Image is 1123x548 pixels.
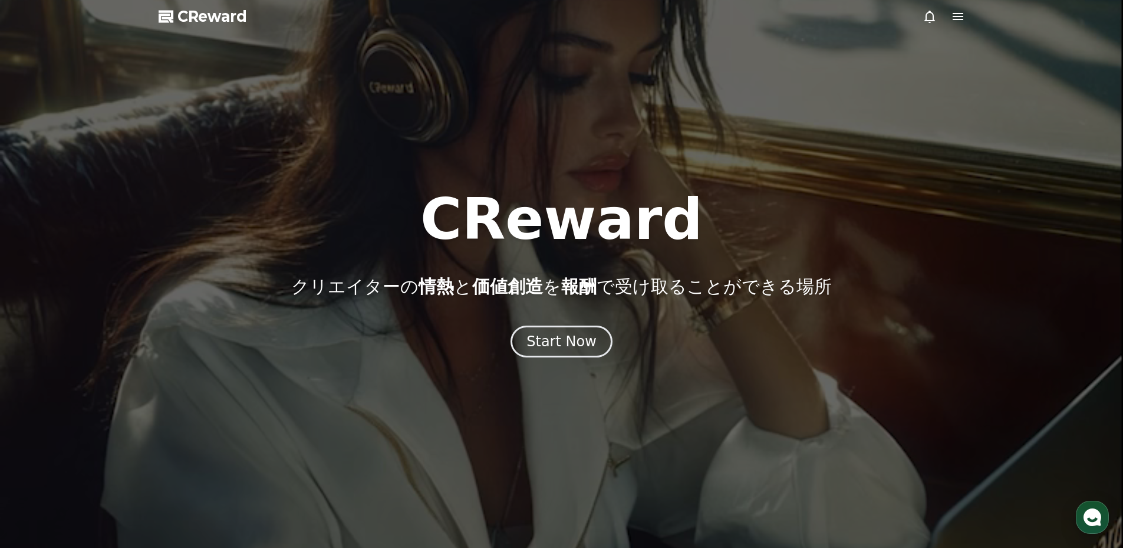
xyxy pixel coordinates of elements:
[419,276,454,297] span: 情熱
[177,7,247,26] span: CReward
[159,7,247,26] a: CReward
[420,191,703,248] h1: CReward
[511,326,612,357] button: Start Now
[291,276,832,297] p: クリエイターの と を で受け取ることができる場所
[526,332,597,351] div: Start Now
[561,276,597,297] span: 報酬
[511,337,612,349] a: Start Now
[472,276,543,297] span: 価値創造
